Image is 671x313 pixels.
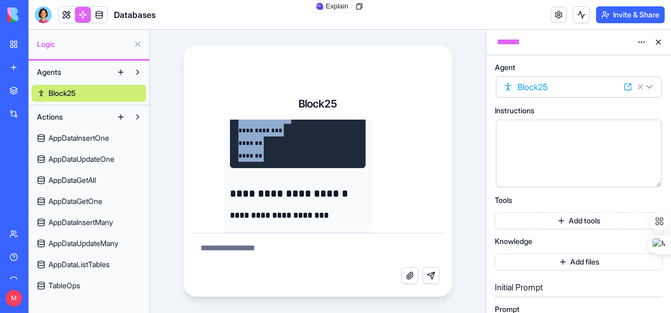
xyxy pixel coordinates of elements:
[596,6,665,23] button: Invite & Share
[32,277,146,294] a: TableOps
[32,130,146,146] a: AppDataInsertOne
[32,193,146,210] a: AppDataGetOne
[32,256,146,273] a: AppDataListTables
[32,214,146,231] a: AppDataInsertMany
[495,212,663,229] button: Add tools
[423,267,439,284] button: Send message
[49,88,75,99] span: Block25
[37,112,63,122] span: Actions
[49,154,114,164] span: AppDataUpdateOne
[49,217,113,228] span: AppDataInsertMany
[32,64,112,81] button: Agents
[299,96,337,111] h4: Block25
[495,238,532,245] span: Knowledge
[32,235,146,252] a: AppDataUpdateMany
[49,175,96,185] span: AppDataGetAll
[495,197,512,204] span: Tools
[495,253,663,270] button: Add files
[495,64,515,71] span: Agent
[49,133,109,143] span: AppDataInsertOne
[401,267,418,284] button: Attach file
[5,290,22,307] span: M
[49,280,80,291] span: TableOps
[495,107,534,114] span: Instructions
[49,238,118,249] span: AppDataUpdateMany
[49,259,110,270] span: AppDataListTables
[32,109,112,125] button: Actions
[32,172,146,189] a: AppDataGetAll
[49,196,102,207] span: AppDataGetOne
[32,151,146,168] a: AppDataUpdateOne
[37,67,61,77] span: Agents
[495,281,663,294] h5: Initial Prompt
[37,39,129,50] span: Logic
[495,306,520,313] span: Prompt
[7,7,73,22] img: logo
[32,85,146,102] a: Block25
[114,8,156,21] span: Databases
